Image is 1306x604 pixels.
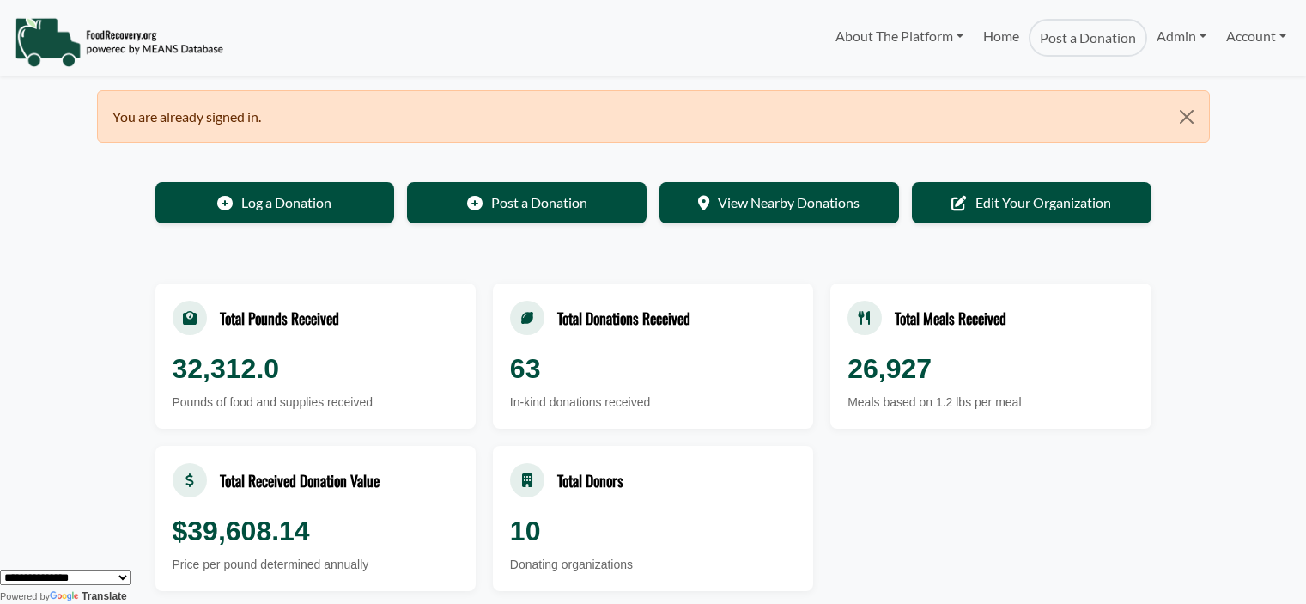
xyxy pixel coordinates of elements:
div: Donating organizations [510,556,796,574]
a: Admin [1147,19,1216,53]
a: Edit Your Organization [912,182,1151,223]
div: Pounds of food and supplies received [173,394,459,412]
div: In-kind donations received [510,394,796,412]
a: Home [973,19,1028,57]
div: $39,608.14 [173,510,459,552]
a: About The Platform [826,19,973,53]
div: 63 [510,348,796,389]
div: You are already signed in. [97,90,1210,143]
div: Total Meals Received [895,307,1006,329]
button: Close [1164,91,1208,143]
div: Total Received Donation Value [220,469,380,491]
div: Price per pound determined annually [173,556,459,574]
div: 10 [510,510,796,552]
div: 32,312.0 [173,348,459,389]
a: View Nearby Donations [659,182,899,223]
a: Post a Donation [1029,19,1147,57]
a: Post a Donation [407,182,647,223]
img: NavigationLogo_FoodRecovery-91c16205cd0af1ed486a0f1a7774a6544ea792ac00100771e7dd3ec7c0e58e41.png [15,16,223,68]
div: Total Donors [557,469,623,491]
div: 26,927 [847,348,1133,389]
div: Meals based on 1.2 lbs per meal [847,394,1133,412]
div: Total Pounds Received [220,307,339,329]
img: Google Translate [50,591,82,603]
a: Translate [50,590,127,602]
a: Log a Donation [155,182,395,223]
div: Total Donations Received [557,307,690,329]
a: Account [1217,19,1296,53]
